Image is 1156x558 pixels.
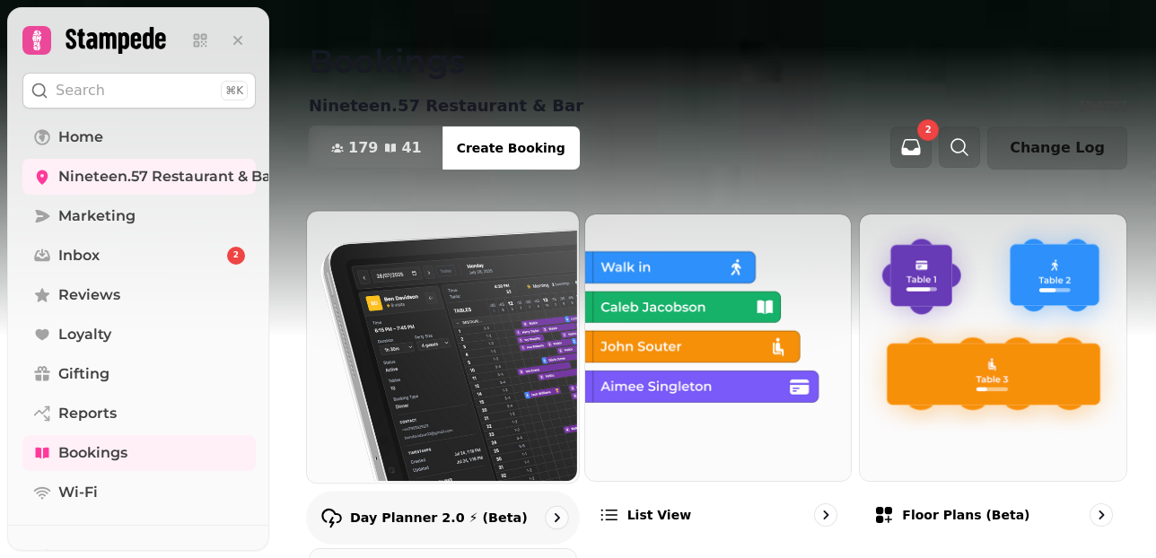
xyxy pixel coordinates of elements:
a: Nineteen.57 Restaurant & Bar [22,159,256,195]
img: Floor Plans (beta) [858,213,1125,479]
span: 2 [233,249,239,262]
span: Create Booking [457,142,565,154]
svg: go to [817,506,835,524]
span: 41 [401,141,421,155]
button: Create Booking [442,126,580,170]
button: Change Log [987,126,1127,170]
svg: go to [547,509,565,527]
img: Day Planner 2.0 ⚡ (Beta) [305,209,577,481]
span: Gifting [58,363,109,385]
span: Reviews [58,284,120,306]
span: Loyalty [58,324,111,345]
p: List view [627,506,691,524]
a: Reports [22,396,256,432]
a: Marketing [22,198,256,234]
a: Home [22,119,256,155]
p: [DATE] [1080,97,1127,115]
span: 2 [925,126,932,135]
img: List view [583,213,850,479]
span: Change Log [1010,141,1105,155]
span: Marketing [58,205,136,227]
span: Bookings [58,442,127,464]
p: Day Planner 2.0 ⚡ (Beta) [350,509,528,527]
a: Reviews [22,277,256,313]
svg: go to [1092,506,1110,524]
a: Floor Plans (beta)Floor Plans (beta) [859,214,1127,541]
a: Loyalty [22,317,256,353]
span: Inbox [58,245,100,266]
button: Search⌘K [22,73,256,109]
a: Bookings [22,435,256,471]
a: Inbox2 [22,238,256,274]
span: Reports [58,403,117,424]
a: Wi-Fi [22,475,256,510]
span: Home [58,126,103,148]
span: Wi-Fi [58,482,98,503]
a: Gifting [22,356,256,392]
a: List viewList view [584,214,853,541]
span: Nineteen.57 Restaurant & Bar [58,166,277,187]
span: 179 [348,141,378,155]
p: Nineteen.57 Restaurant & Bar [309,93,583,118]
button: 17941 [310,126,443,170]
p: Floor Plans (beta) [902,506,1029,524]
a: Day Planner 2.0 ⚡ (Beta)Day Planner 2.0 ⚡ (Beta) [306,210,580,544]
div: ⌘K [221,81,248,100]
p: Search [56,80,105,101]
